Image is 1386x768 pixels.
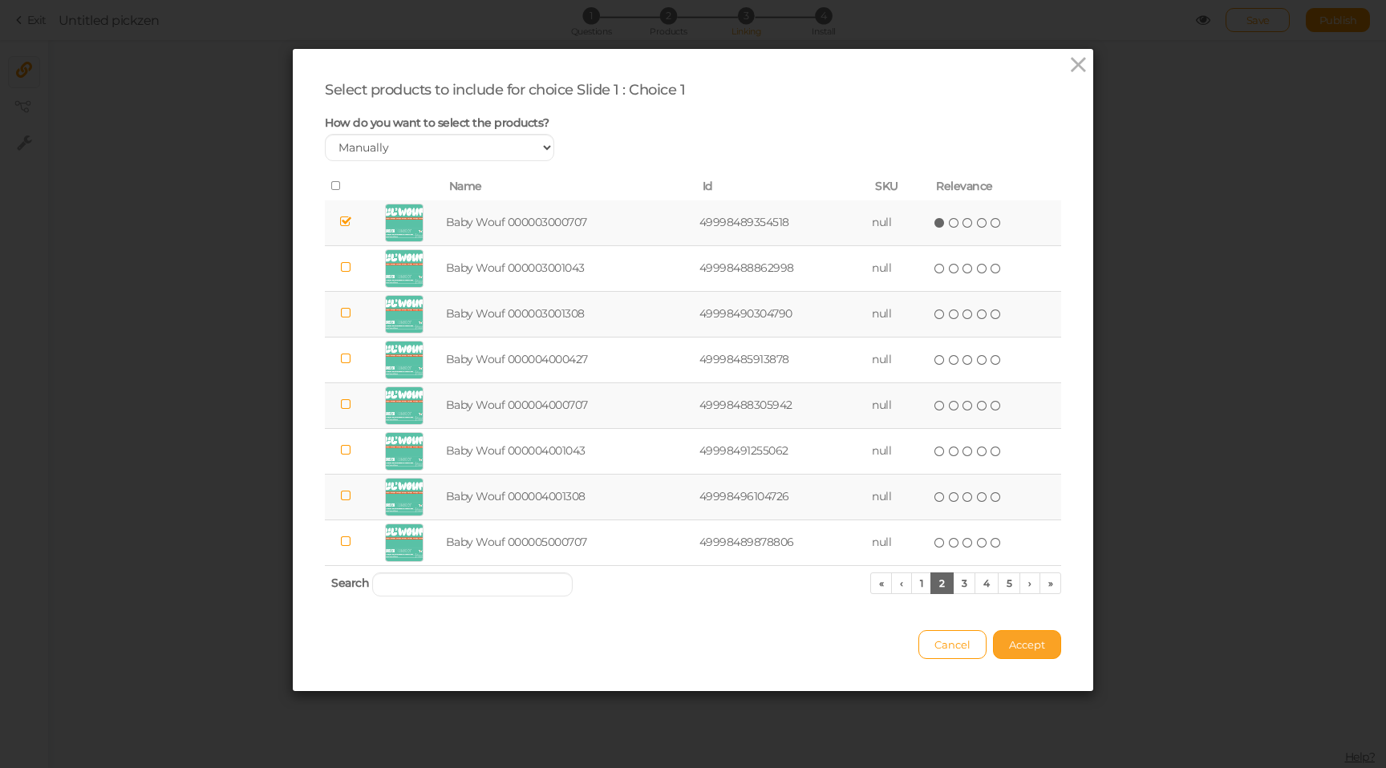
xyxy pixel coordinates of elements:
td: Baby Wouf 000004001308 [443,474,696,519]
i: four [977,309,988,320]
i: two [949,217,960,228]
td: null [869,519,930,565]
td: Baby Wouf 000003001043 [443,245,696,291]
i: three [962,537,974,548]
i: five [991,309,1002,320]
td: 49998488305942 [696,382,869,428]
i: five [991,217,1002,228]
td: 49998485913878 [696,337,869,382]
i: one [934,263,946,274]
tr: Baby Wouf 000005000707 49998489878806 null [325,519,1061,565]
span: Cancel [934,638,971,651]
a: 4 [975,572,999,594]
a: › [1019,572,1040,594]
i: one [934,354,946,366]
i: two [949,263,960,274]
a: 2 [930,572,954,594]
a: 3 [953,572,976,594]
i: two [949,354,960,366]
span: How do you want to select the products? [325,115,549,130]
i: two [949,400,960,411]
th: Relevance [930,173,1061,200]
i: three [962,491,974,503]
i: one [934,537,946,548]
span: Name [449,179,482,193]
i: four [977,217,988,228]
i: four [977,263,988,274]
span: Id [703,179,713,193]
i: one [934,217,946,228]
i: five [991,354,1002,366]
i: five [991,491,1002,503]
i: three [962,400,974,411]
span: Search [331,576,369,590]
tr: Baby Wouf 000003001043 49998488862998 null [325,245,1061,291]
i: two [949,537,960,548]
tr: Baby Wouf 000004001043 49998491255062 null [325,428,1061,474]
div: Select products to include for choice Slide 1 : Choice 1 [325,81,1061,99]
i: five [991,263,1002,274]
a: « [870,572,893,594]
i: two [949,309,960,320]
td: null [869,200,930,246]
td: null [869,245,930,291]
tr: Baby Wouf 000004000427 49998485913878 null [325,337,1061,382]
td: Baby Wouf 000004001043 [443,428,696,474]
i: one [934,446,946,457]
th: SKU [869,173,930,200]
td: Baby Wouf 000003000707 [443,200,696,246]
i: four [977,354,988,366]
td: null [869,428,930,474]
tr: Baby Wouf 000003001308 49998490304790 null [325,291,1061,337]
td: Baby Wouf 000004000707 [443,382,696,428]
i: three [962,217,974,228]
i: five [991,537,1002,548]
td: 49998489354518 [696,200,869,246]
td: null [869,382,930,428]
i: three [962,354,974,366]
i: two [949,491,960,503]
td: 49998489878806 [696,519,869,565]
td: null [869,474,930,519]
a: » [1039,572,1062,594]
td: Baby Wouf 000003001308 [443,291,696,337]
td: Baby Wouf 000005000707 [443,519,696,565]
i: four [977,491,988,503]
i: three [962,263,974,274]
i: one [934,309,946,320]
td: 49998490304790 [696,291,869,337]
a: ‹ [891,572,912,594]
td: null [869,337,930,382]
i: one [934,491,946,503]
td: null [869,291,930,337]
i: two [949,446,960,457]
button: Accept [993,630,1061,659]
i: four [977,400,988,411]
i: four [977,537,988,548]
span: Accept [1009,638,1045,651]
i: one [934,400,946,411]
td: 49998491255062 [696,428,869,474]
tr: Baby Wouf 000004001308 49998496104726 null [325,474,1061,519]
a: 1 [911,572,932,594]
a: 5 [998,572,1021,594]
td: Baby Wouf 000004000427 [443,337,696,382]
tr: Baby Wouf 000004000707 49998488305942 null [325,382,1061,428]
tr: Baby Wouf 000003000707 49998489354518 null [325,200,1061,246]
td: 49998488862998 [696,245,869,291]
i: five [991,400,1002,411]
button: Cancel [918,630,987,659]
i: three [962,309,974,320]
i: four [977,446,988,457]
td: 49998496104726 [696,474,869,519]
i: five [991,446,1002,457]
i: three [962,446,974,457]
